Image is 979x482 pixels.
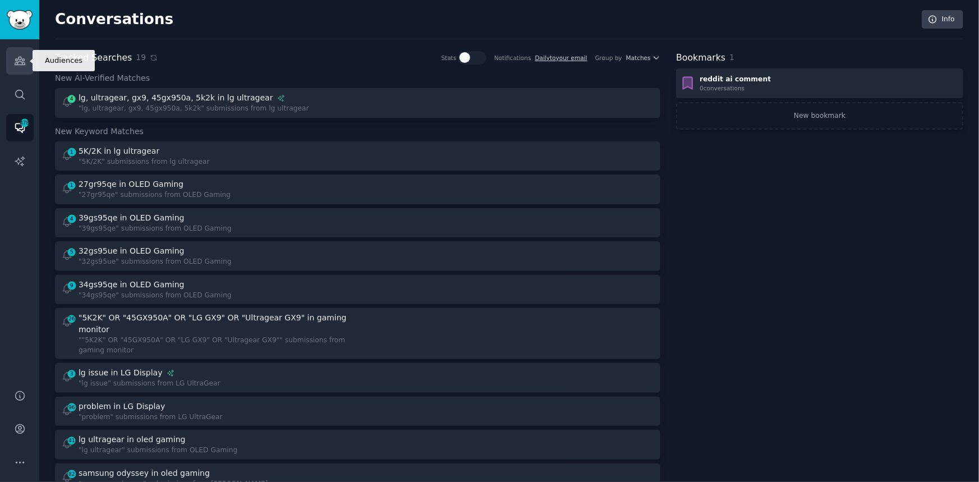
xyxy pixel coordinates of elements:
[79,434,185,446] div: lg ultragear in oled gaming
[67,215,77,223] span: 4
[535,54,587,61] a: Dailytoyour email
[55,241,660,271] a: 532gs95ue in OLED Gaming"32gs95ue" submissions from OLED Gaming
[67,148,77,156] span: 1
[79,178,183,190] div: 27gr95qe in OLED Gaming
[55,308,660,359] a: 26"5K2K" OR "45GX950A" OR "LG GX9" OR "Ultragear GX9" in gaming monitor""5K2K" OR "45GX950A" OR "...
[79,190,231,200] div: "27gr95qe" submissions from OLED Gaming
[79,245,185,257] div: 32gs95ue in OLED Gaming
[494,54,531,62] div: Notifications
[676,102,963,130] a: New bookmark
[20,119,30,127] span: 478
[79,291,232,301] div: "34gs95qe" submissions from OLED Gaming
[79,279,185,291] div: 34gs95qe in OLED Gaming
[55,430,660,460] a: 41lg ultragear in oled gaming"lg ultragear" submissions from OLED Gaming
[79,104,309,114] div: "lg, ultragear, gx9, 45gx950a, 5k2k" submissions from lg ultragear
[729,53,734,62] span: 1
[79,336,350,355] div: ""5K2K" OR "45GX950A" OR "LG GX9" OR "Ultragear GX9"" submissions from gaming monitor
[55,175,660,204] a: 127gr95qe in OLED Gaming"27gr95qe" submissions from OLED Gaming
[55,397,660,426] a: 96problem in LG Display"problem" submissions from LG UltraGear
[700,75,771,85] div: reddit ai comment
[55,88,660,118] a: 4lg, ultragear, gx9, 45gx950a, 5k2k in lg ultragear"lg, ultragear, gx9, 45gx950a, 5k2k" submissio...
[55,51,132,65] h2: Tracked Searches
[67,370,77,378] span: 3
[55,72,150,84] span: New AI-Verified Matches
[700,84,771,92] div: 0 conversation s
[79,92,273,104] div: lg, ultragear, gx9, 45gx950a, 5k2k in lg ultragear
[67,470,77,478] span: 82
[55,208,660,238] a: 439gs95qe in OLED Gaming"39gs95qe" submissions from OLED Gaming
[626,54,651,62] span: Matches
[55,11,173,29] h2: Conversations
[55,275,660,305] a: 934gs95qe in OLED Gaming"34gs95qe" submissions from OLED Gaming
[67,437,77,444] span: 41
[79,224,232,234] div: "39gs95qe" submissions from OLED Gaming
[79,467,210,479] div: samsung odyssey in oled gaming
[55,141,660,171] a: 15K/2K in lg ultragear"5K/2K" submissions from lg ultragear
[79,157,210,167] div: "5K/2K" submissions from lg ultragear
[67,315,77,323] span: 26
[67,248,77,256] span: 5
[67,282,77,290] span: 9
[79,212,185,224] div: 39gs95qe in OLED Gaming
[136,52,146,63] span: 19
[55,126,144,137] span: New Keyword Matches
[79,412,223,423] div: "problem" submissions from LG UltraGear
[79,379,220,389] div: "lg issue" submissions from LG UltraGear
[79,145,159,157] div: 5K/2K in lg ultragear
[67,181,77,189] span: 1
[79,312,348,336] div: "5K2K" OR "45GX950A" OR "LG GX9" OR "Ultragear GX9" in gaming monitor
[79,446,237,456] div: "lg ultragear" submissions from OLED Gaming
[676,68,963,98] a: reddit ai comment0conversations
[79,401,165,412] div: problem in LG Display
[676,51,725,65] h2: Bookmarks
[626,54,660,62] button: Matches
[67,403,77,411] span: 96
[442,54,457,62] div: Stats
[922,10,963,29] a: Info
[79,367,163,379] div: lg issue in LG Display
[79,257,232,267] div: "32gs95ue" submissions from OLED Gaming
[595,54,622,62] div: Group by
[6,114,34,141] a: 478
[55,363,660,393] a: 3lg issue in LG Display"lg issue" submissions from LG UltraGear
[67,95,77,103] span: 4
[7,10,33,30] img: GummySearch logo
